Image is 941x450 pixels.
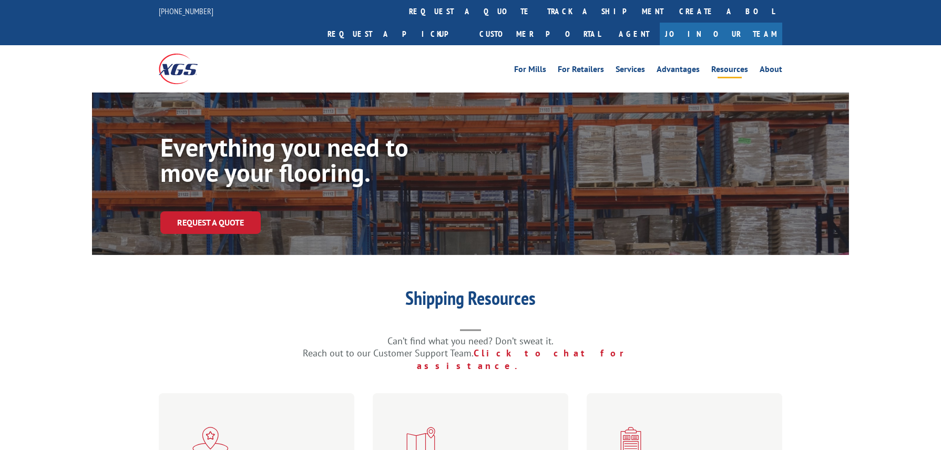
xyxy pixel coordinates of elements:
[160,135,476,190] h1: Everything you need to move your flooring.
[711,65,748,77] a: Resources
[260,289,681,313] h1: Shipping Resources
[760,65,782,77] a: About
[260,335,681,372] p: Can’t find what you need? Don’t sweat it. Reach out to our Customer Support Team.
[417,347,639,372] a: Click to chat for assistance.
[160,211,261,234] a: Request a Quote
[608,23,660,45] a: Agent
[657,65,700,77] a: Advantages
[159,6,213,16] a: [PHONE_NUMBER]
[660,23,782,45] a: Join Our Team
[616,65,645,77] a: Services
[514,65,546,77] a: For Mills
[472,23,608,45] a: Customer Portal
[320,23,472,45] a: Request a pickup
[558,65,604,77] a: For Retailers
